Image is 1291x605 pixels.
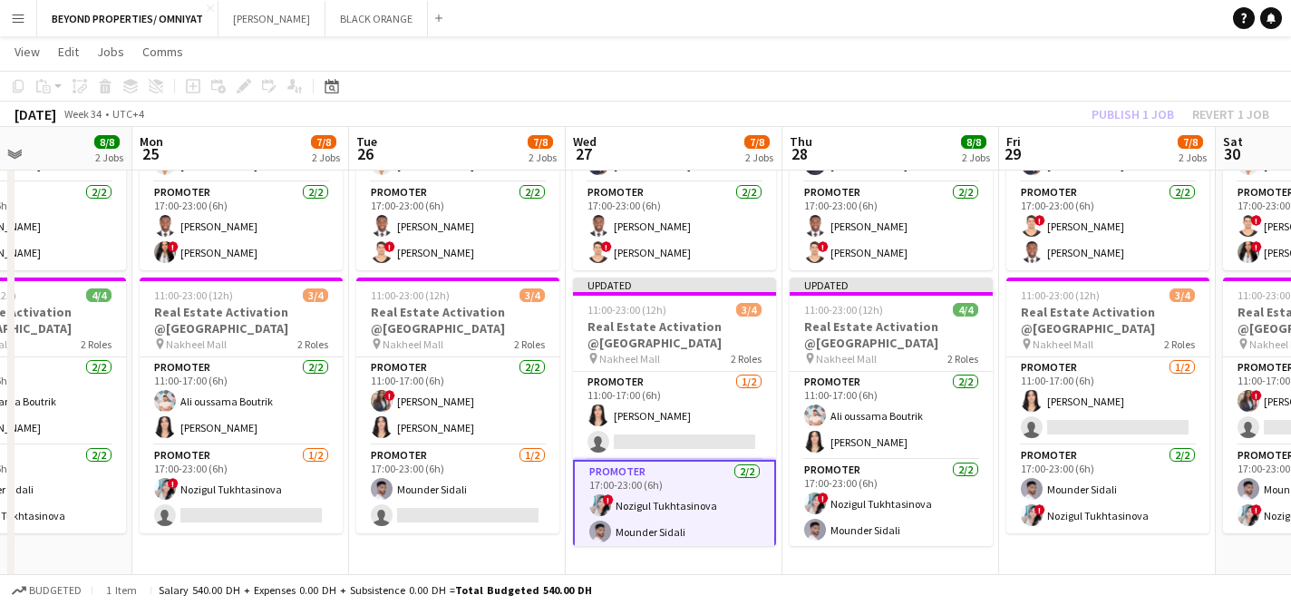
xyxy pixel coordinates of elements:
[356,445,559,533] app-card-role: Promoter1/217:00-23:00 (6h)Mounder Sidali
[1251,241,1262,252] span: !
[790,133,812,150] span: Thu
[312,151,340,164] div: 2 Jobs
[140,445,343,533] app-card-role: Promoter1/217:00-23:00 (6h)!Nozigul Tukhtasinova
[37,1,218,36] button: BEYOND PROPERTIES/ OMNIYAT
[140,357,343,445] app-card-role: Promoter2/211:00-17:00 (6h)Ali oussama Boutrik[PERSON_NAME]
[804,303,883,317] span: 11:00-23:00 (12h)
[356,304,559,337] h3: Real Estate Activation @[GEOGRAPHIC_DATA]
[140,278,343,533] app-job-card: 11:00-23:00 (12h)3/4Real Estate Activation @[GEOGRAPHIC_DATA] Nakheel Mall2 RolesPromoter2/211:00...
[1251,215,1262,226] span: !
[573,460,776,551] app-card-role: Promoter2/217:00-23:00 (6h)!Nozigul TukhtasinovaMounder Sidali
[1006,278,1209,533] app-job-card: 11:00-23:00 (12h)3/4Real Estate Activation @[GEOGRAPHIC_DATA] Nakheel Mall2 RolesPromoter1/211:00...
[573,278,776,546] app-job-card: Updated11:00-23:00 (12h)3/4Real Estate Activation @[GEOGRAPHIC_DATA] Nakheel Mall2 RolesPromoter1...
[731,352,762,366] span: 2 Roles
[140,304,343,337] h3: Real Estate Activation @[GEOGRAPHIC_DATA]
[818,241,829,252] span: !
[137,143,163,164] span: 25
[112,107,144,121] div: UTC+4
[790,318,993,351] h3: Real Estate Activation @[GEOGRAPHIC_DATA]
[790,278,993,292] div: Updated
[1006,304,1209,337] h3: Real Estate Activation @[GEOGRAPHIC_DATA]
[1223,133,1243,150] span: Sat
[514,337,545,351] span: 2 Roles
[573,372,776,460] app-card-role: Promoter1/211:00-17:00 (6h)[PERSON_NAME]
[159,583,592,597] div: Salary 540.00 DH + Expenses 0.00 DH + Subsistence 0.00 DH =
[58,44,79,60] span: Edit
[15,44,40,60] span: View
[140,133,163,150] span: Mon
[218,1,325,36] button: [PERSON_NAME]
[947,352,978,366] span: 2 Roles
[140,182,343,270] app-card-role: Promoter2/217:00-23:00 (6h)[PERSON_NAME]![PERSON_NAME]
[81,337,112,351] span: 2 Roles
[97,44,124,60] span: Jobs
[816,352,877,366] span: Nakheel Mall
[1251,504,1262,515] span: !
[354,143,377,164] span: 26
[168,241,179,252] span: !
[790,372,993,460] app-card-role: Promoter2/211:00-17:00 (6h)Ali oussama Boutrik[PERSON_NAME]
[587,303,666,317] span: 11:00-23:00 (12h)
[961,135,986,149] span: 8/8
[953,303,978,317] span: 4/4
[570,143,597,164] span: 27
[356,133,377,150] span: Tue
[1034,215,1045,226] span: !
[15,105,56,123] div: [DATE]
[1251,390,1262,401] span: !
[573,278,776,292] div: Updated
[601,241,612,252] span: !
[29,584,82,597] span: Budgeted
[94,135,120,149] span: 8/8
[303,288,328,302] span: 3/4
[1178,135,1203,149] span: 7/8
[573,182,776,270] app-card-role: Promoter2/217:00-23:00 (6h)[PERSON_NAME]![PERSON_NAME]
[297,337,328,351] span: 2 Roles
[60,107,105,121] span: Week 34
[529,151,557,164] div: 2 Jobs
[166,337,227,351] span: Nakheel Mall
[603,494,614,505] span: !
[1220,143,1243,164] span: 30
[100,583,143,597] span: 1 item
[154,288,233,302] span: 11:00-23:00 (12h)
[135,40,190,63] a: Comms
[356,182,559,270] app-card-role: Promoter2/217:00-23:00 (6h)[PERSON_NAME]![PERSON_NAME]
[86,288,112,302] span: 4/4
[51,40,86,63] a: Edit
[325,1,428,36] button: BLACK ORANGE
[1006,445,1209,533] app-card-role: Promoter2/217:00-23:00 (6h)Mounder Sidali!Nozigul Tukhtasinova
[790,460,993,548] app-card-role: Promoter2/217:00-23:00 (6h)!Nozigul TukhtasinovaMounder Sidali
[1021,288,1100,302] span: 11:00-23:00 (12h)
[1006,182,1209,270] app-card-role: Promoter2/217:00-23:00 (6h)![PERSON_NAME][PERSON_NAME]
[573,318,776,351] h3: Real Estate Activation @[GEOGRAPHIC_DATA]
[7,40,47,63] a: View
[142,44,183,60] span: Comms
[383,337,443,351] span: Nakheel Mall
[573,133,597,150] span: Wed
[384,390,395,401] span: !
[1004,143,1021,164] span: 29
[95,151,123,164] div: 2 Jobs
[787,143,812,164] span: 28
[1006,133,1021,150] span: Fri
[9,581,84,600] button: Budgeted
[790,278,993,546] app-job-card: Updated11:00-23:00 (12h)4/4Real Estate Activation @[GEOGRAPHIC_DATA] Nakheel Mall2 RolesPromoter2...
[519,288,545,302] span: 3/4
[168,478,179,489] span: !
[90,40,131,63] a: Jobs
[356,357,559,445] app-card-role: Promoter2/211:00-17:00 (6h)![PERSON_NAME][PERSON_NAME]
[1164,337,1195,351] span: 2 Roles
[736,303,762,317] span: 3/4
[599,352,660,366] span: Nakheel Mall
[356,278,559,533] div: 11:00-23:00 (12h)3/4Real Estate Activation @[GEOGRAPHIC_DATA] Nakheel Mall2 RolesPromoter2/211:00...
[1170,288,1195,302] span: 3/4
[790,182,993,270] app-card-role: Promoter2/217:00-23:00 (6h)[PERSON_NAME]![PERSON_NAME]
[528,135,553,149] span: 7/8
[744,135,770,149] span: 7/8
[1006,357,1209,445] app-card-role: Promoter1/211:00-17:00 (6h)[PERSON_NAME]
[371,288,450,302] span: 11:00-23:00 (12h)
[1179,151,1207,164] div: 2 Jobs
